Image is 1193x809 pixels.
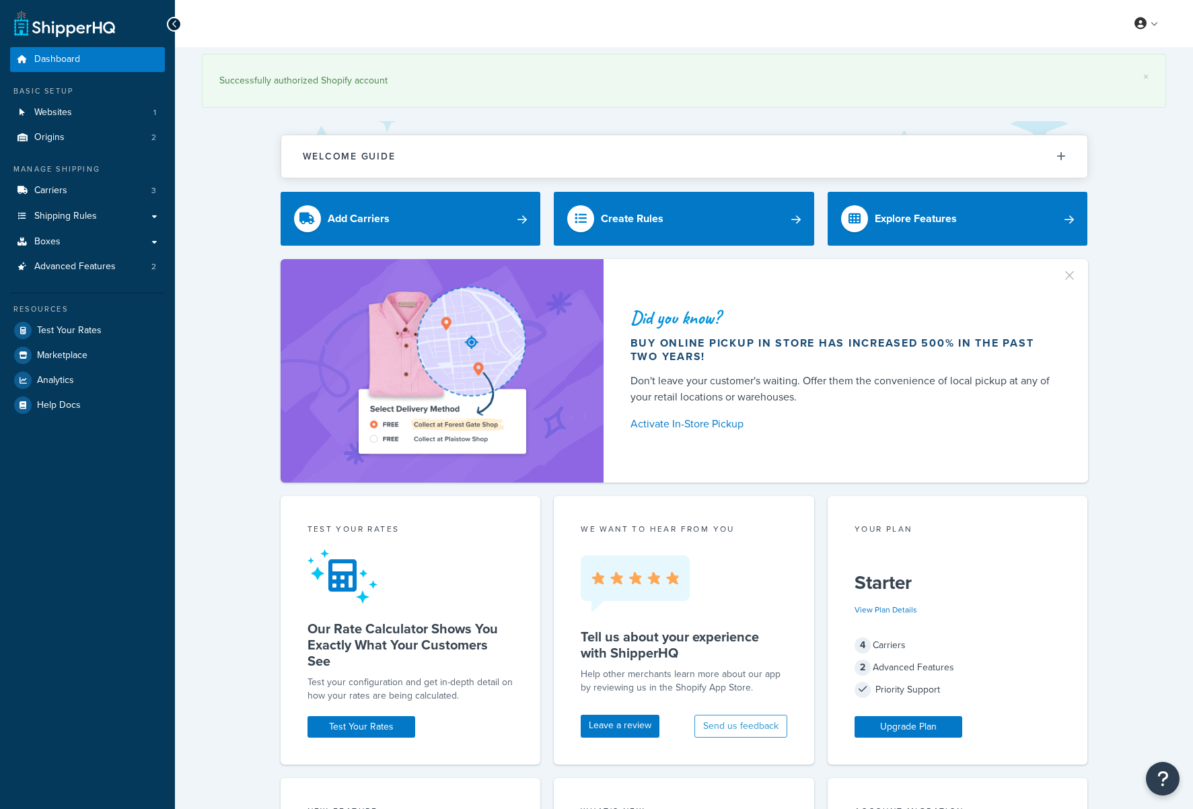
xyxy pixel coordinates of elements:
[34,185,67,197] span: Carriers
[1146,762,1180,796] button: Open Resource Center
[281,192,541,246] a: Add Carriers
[10,204,165,229] a: Shipping Rules
[219,71,1149,90] div: Successfully authorized Shopify account
[630,308,1056,327] div: Did you know?
[10,125,165,150] li: Origins
[37,375,74,386] span: Analytics
[151,261,156,273] span: 2
[601,209,663,228] div: Create Rules
[308,716,415,738] a: Test Your Rates
[37,400,81,411] span: Help Docs
[10,178,165,203] li: Carriers
[581,523,787,535] p: we want to hear from you
[10,368,165,392] a: Analytics
[855,604,917,616] a: View Plan Details
[34,261,116,273] span: Advanced Features
[34,54,80,65] span: Dashboard
[308,676,514,703] div: Test your configuration and get in-depth detail on how your rates are being calculated.
[308,621,514,669] h5: Our Rate Calculator Shows You Exactly What Your Customers See
[581,668,787,695] p: Help other merchants learn more about our app by reviewing us in the Shopify App Store.
[855,523,1061,538] div: Your Plan
[694,715,787,738] button: Send us feedback
[855,680,1061,699] div: Priority Support
[151,132,156,143] span: 2
[153,107,156,118] span: 1
[875,209,957,228] div: Explore Features
[34,132,65,143] span: Origins
[10,100,165,125] li: Websites
[34,236,61,248] span: Boxes
[855,637,871,654] span: 4
[10,178,165,203] a: Carriers3
[34,211,97,222] span: Shipping Rules
[630,415,1056,433] a: Activate In-Store Pickup
[581,629,787,661] h5: Tell us about your experience with ShipperHQ
[320,279,564,462] img: ad-shirt-map-b0359fc47e01cab431d101c4b569394f6a03f54285957d908178d52f29eb9668.png
[855,572,1061,594] h5: Starter
[37,350,87,361] span: Marketplace
[34,107,72,118] span: Websites
[10,343,165,367] a: Marketplace
[10,254,165,279] a: Advanced Features2
[855,636,1061,655] div: Carriers
[328,209,390,228] div: Add Carriers
[855,660,871,676] span: 2
[281,135,1087,178] button: Welcome Guide
[630,373,1056,405] div: Don't leave your customer's waiting. Offer them the convenience of local pickup at any of your re...
[554,192,814,246] a: Create Rules
[10,125,165,150] a: Origins2
[151,185,156,197] span: 3
[10,254,165,279] li: Advanced Features
[1143,71,1149,82] a: ×
[308,523,514,538] div: Test your rates
[630,337,1056,363] div: Buy online pickup in store has increased 500% in the past two years!
[855,658,1061,677] div: Advanced Features
[10,304,165,315] div: Resources
[10,100,165,125] a: Websites1
[828,192,1088,246] a: Explore Features
[10,318,165,343] a: Test Your Rates
[10,47,165,72] a: Dashboard
[10,85,165,97] div: Basic Setup
[303,151,396,162] h2: Welcome Guide
[37,325,102,337] span: Test Your Rates
[10,230,165,254] a: Boxes
[10,393,165,417] a: Help Docs
[581,715,659,738] a: Leave a review
[10,164,165,175] div: Manage Shipping
[855,716,962,738] a: Upgrade Plan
